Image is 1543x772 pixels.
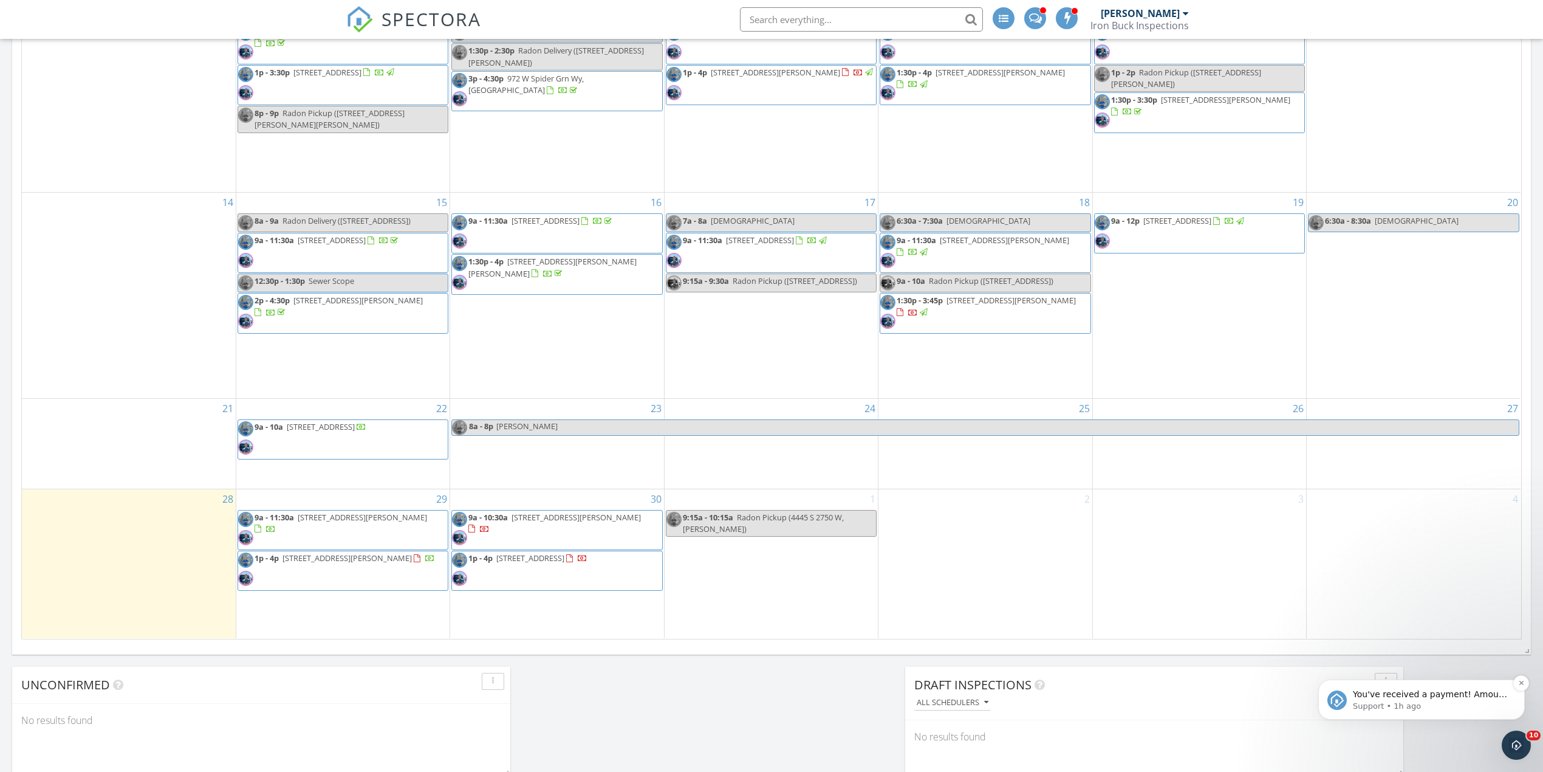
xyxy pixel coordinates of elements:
a: 9:15a - 12p [STREET_ADDRESS] [880,24,1090,64]
button: Dismiss notification [213,73,229,89]
a: Go to September 22, 2025 [434,399,450,418]
a: 9a - 11:30a [STREET_ADDRESS] [238,233,448,273]
a: Go to September 28, 2025 [220,489,236,509]
span: 9:15a - 9:30a [683,275,729,286]
span: [PERSON_NAME] [496,421,558,432]
span: [STREET_ADDRESS][PERSON_NAME] [298,512,427,523]
td: Go to September 29, 2025 [236,489,450,638]
span: [STREET_ADDRESS] [496,553,564,563]
img: barn.jpg [666,235,682,250]
img: rev.png [880,85,895,100]
span: Radon Pickup (4445 S 2750 W, [PERSON_NAME]) [683,512,844,534]
a: 9a - 11:30a [STREET_ADDRESS] [468,215,614,226]
td: Go to September 18, 2025 [878,193,1092,398]
img: barn.jpg [452,45,467,60]
td: Go to October 1, 2025 [664,489,878,638]
span: Radon Pickup ([STREET_ADDRESS][PERSON_NAME][PERSON_NAME]) [255,108,405,130]
span: Radon Delivery ([STREET_ADDRESS]) [282,215,411,226]
span: [STREET_ADDRESS] [1143,215,1211,226]
td: Go to September 11, 2025 [878,3,1092,193]
span: Radon Delivery ([STREET_ADDRESS][PERSON_NAME]) [468,45,644,67]
span: 8p - 9p [255,108,279,119]
span: [STREET_ADDRESS][PERSON_NAME] [946,295,1076,306]
a: 1:30p - 4p [STREET_ADDRESS][PERSON_NAME] [897,67,1065,89]
a: Go to September 18, 2025 [1076,193,1092,212]
td: Go to September 20, 2025 [1307,193,1521,398]
a: 9a - 11:30a [STREET_ADDRESS] [255,235,400,246]
img: rev.png [666,275,682,291]
img: barn.jpg [452,420,467,435]
img: rev.png [452,571,467,586]
a: 9a - 10:30a [STREET_ADDRESS][PERSON_NAME] [468,512,641,534]
a: 9a - 12p [STREET_ADDRESS] [1094,213,1305,253]
a: 3p - 4:30p 972 W Spider Grn Wy, [GEOGRAPHIC_DATA] [451,71,662,111]
span: 2p - 4:30p [255,295,290,306]
a: Go to September 27, 2025 [1505,399,1521,418]
span: Unconfirmed [21,677,110,693]
a: 2p - 4:30p [STREET_ADDRESS][PERSON_NAME] [238,293,448,333]
td: Go to September 13, 2025 [1307,3,1521,193]
a: 9a - 11a [STREET_ADDRESS][PERSON_NAME] [255,26,416,48]
td: Go to October 2, 2025 [878,489,1092,638]
span: 9a - 10a [255,421,283,432]
td: Go to September 19, 2025 [1092,193,1306,398]
a: Go to September 29, 2025 [434,489,450,509]
span: 9a - 12p [1111,215,1140,226]
span: You've received a payment! Amount $499.50 Fee $16.63 Net $482.87 Transaction # pi_3SCQd6K7snlDGpR... [53,87,209,230]
a: Go to October 1, 2025 [867,489,878,509]
a: Go to September 25, 2025 [1076,399,1092,418]
a: 9a - 10a [STREET_ADDRESS] [255,421,366,432]
img: rev.png [452,91,467,106]
iframe: Intercom live chat [1502,731,1531,760]
img: barn.jpg [238,512,253,527]
a: Go to September 15, 2025 [434,193,450,212]
span: SPECTORA [381,6,481,32]
img: rev.png [1095,44,1110,60]
td: Go to September 27, 2025 [1307,398,1521,489]
span: 1:30p - 2:30p [468,45,515,56]
td: Go to September 26, 2025 [1092,398,1306,489]
span: 9a - 11:30a [468,215,508,226]
td: Go to October 3, 2025 [1092,489,1306,638]
img: barn.jpg [452,553,467,568]
span: 9a - 10a [897,275,925,286]
img: rev.png [880,314,895,329]
img: barn.jpg [666,215,682,230]
td: Go to September 12, 2025 [1092,3,1306,193]
img: rev.png [880,275,895,291]
td: Go to September 10, 2025 [664,3,878,193]
img: rev.png [238,439,253,455]
span: 1:30p - 3:30p [1111,94,1157,105]
span: [STREET_ADDRESS][PERSON_NAME] [711,67,840,78]
td: Go to September 25, 2025 [878,398,1092,489]
img: rev.png [238,85,253,100]
img: rev.png [452,233,467,249]
span: 1p - 3:30p [255,67,290,78]
td: Go to September 22, 2025 [236,398,450,489]
span: 8a - 9a [255,215,279,226]
img: barn.jpg [1095,67,1110,82]
span: Draft Inspections [914,677,1032,693]
img: rev.png [238,571,253,586]
a: Go to September 24, 2025 [862,399,878,418]
a: 9a - 12p [STREET_ADDRESS] [1111,215,1246,226]
span: 6:30a - 7:30a [897,215,943,226]
span: Radon Pickup ([STREET_ADDRESS][PERSON_NAME]) [1111,67,1261,89]
img: rev.png [666,44,682,60]
a: Go to September 30, 2025 [648,489,664,509]
div: [PERSON_NAME] [1101,7,1180,19]
span: [STREET_ADDRESS] [726,235,794,246]
a: Go to September 26, 2025 [1290,399,1306,418]
span: 6:30a - 8:30a [1325,215,1371,226]
img: rev.png [238,44,253,60]
img: barn.jpg [238,295,253,310]
a: Go to September 16, 2025 [648,193,664,212]
span: [STREET_ADDRESS][PERSON_NAME] [293,295,423,306]
td: Go to September 21, 2025 [22,398,236,489]
a: 1p - 4p [STREET_ADDRESS][PERSON_NAME] [238,551,448,591]
a: SPECTORA [346,16,481,42]
td: Go to September 8, 2025 [236,3,450,193]
input: Search everything... [740,7,983,32]
a: 1p - 4p [STREET_ADDRESS][PERSON_NAME] [683,67,875,78]
img: rev.png [880,44,895,60]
